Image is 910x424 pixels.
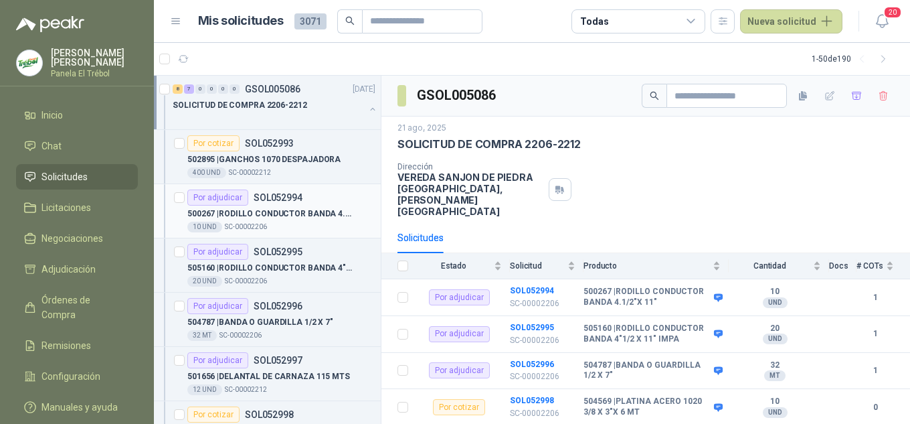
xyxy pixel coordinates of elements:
[41,231,103,246] span: Negociaciones
[245,410,294,419] p: SOL052998
[416,261,491,271] span: Estado
[187,352,248,368] div: Por adjudicar
[729,324,821,334] b: 20
[763,297,788,308] div: UND
[16,195,138,220] a: Licitaciones
[729,253,829,279] th: Cantidad
[397,162,543,171] p: Dirección
[254,193,302,202] p: SOL052994
[294,13,327,29] span: 3071
[583,287,711,307] b: 500267 | RODILLO CONDUCTOR BANDA 4.1/2"X 11"
[41,169,88,184] span: Solicitudes
[154,130,381,184] a: Por cotizarSOL052993502895 |GANCHOS 1070 DESPAJADORA400 UNDSC-00002212
[41,108,63,123] span: Inicio
[187,316,333,329] p: 504787 | BANDA O GUARDILLA 1/2 X 7"
[16,333,138,358] a: Remisiones
[16,164,138,190] a: Solicitudes
[51,70,138,78] p: Panela El Trébol
[856,253,910,279] th: # COTs
[856,328,894,340] b: 1
[16,102,138,128] a: Inicio
[583,253,729,279] th: Producto
[187,370,350,383] p: 501656 | DELANTAL DE CARNAZA 115 MTS
[41,369,100,384] span: Configuración
[729,287,821,297] b: 10
[245,84,300,94] p: GSOL005086
[229,167,271,178] p: SC-00002212
[187,330,217,341] div: 32 MT
[154,238,381,293] a: Por adjudicarSOL052995505160 |RODILLO CONDUCTOR BANDA 4"1/2 X 11" IMPA20 UNDSC-00002206
[397,171,543,217] p: VEREDA SANJON DE PIEDRA [GEOGRAPHIC_DATA] , [PERSON_NAME][GEOGRAPHIC_DATA]
[187,135,240,151] div: Por cotizar
[225,384,267,395] p: SC-00002212
[16,257,138,282] a: Adjudicación
[510,360,554,369] a: SOL052996
[650,91,659,100] span: search
[429,362,490,378] div: Por adjudicar
[41,200,91,215] span: Licitaciones
[51,48,138,67] p: [PERSON_NAME] [PERSON_NAME]
[16,16,84,32] img: Logo peakr
[812,48,894,70] div: 1 - 50 de 190
[510,396,554,405] a: SOL052998
[187,276,222,287] div: 20 UND
[583,397,711,417] b: 504569 | PLATINA ACERO 1020 3/8 X 3"X 6 MT
[345,16,355,25] span: search
[173,81,378,124] a: 8 7 0 0 0 0 GSOL005086[DATE] SOLICITUD DE COMPRA 2206-2212
[187,298,248,314] div: Por adjudicar
[829,253,856,279] th: Docs
[856,401,894,414] b: 0
[187,222,222,232] div: 10 UND
[510,297,575,310] p: SC-00002206
[187,244,248,260] div: Por adjudicar
[173,99,307,112] p: SOLICITUD DE COMPRA 2206-2212
[397,122,446,135] p: 21 ago, 2025
[245,139,294,148] p: SOL052993
[207,84,217,94] div: 0
[184,84,194,94] div: 7
[187,190,248,206] div: Por adjudicar
[154,293,381,347] a: Por adjudicarSOL052996504787 |BANDA O GUARDILLA 1/2 X 7"32 MTSC-00002206
[856,261,883,271] span: # COTs
[580,14,608,29] div: Todas
[16,226,138,251] a: Negociaciones
[416,253,510,279] th: Estado
[16,133,138,159] a: Chat
[583,261,710,271] span: Producto
[510,261,565,271] span: Solicitud
[729,360,821,371] b: 32
[510,323,554,332] a: SOL052995
[510,253,583,279] th: Solicitud
[856,364,894,377] b: 1
[195,84,205,94] div: 0
[41,293,125,322] span: Órdenes de Compra
[173,84,183,94] div: 8
[41,139,62,153] span: Chat
[583,360,711,381] b: 504787 | BANDA O GUARDILLA 1/2 X 7"
[17,50,42,76] img: Company Logo
[16,287,138,328] a: Órdenes de Compra
[41,262,96,277] span: Adjudicación
[225,276,267,287] p: SC-00002206
[154,347,381,401] a: Por adjudicarSOL052997501656 |DELANTAL DE CARNAZA 115 MTS12 UNDSC-00002212
[510,407,575,420] p: SC-00002206
[510,286,554,295] a: SOL052994
[187,167,226,178] div: 400 UND
[433,399,485,415] div: Por cotizar
[219,330,262,341] p: SC-00002206
[225,222,267,232] p: SC-00002206
[510,334,575,347] p: SC-00002206
[16,364,138,389] a: Configuración
[254,247,302,257] p: SOL052995
[856,291,894,304] b: 1
[154,184,381,238] a: Por adjudicarSOL052994500267 |RODILLO CONDUCTOR BANDA 4.1/2"X 11"10 UNDSC-00002206
[740,9,842,33] button: Nueva solicitud
[254,356,302,365] p: SOL052997
[729,261,810,271] span: Cantidad
[729,397,821,407] b: 10
[763,407,788,418] div: UND
[397,230,444,245] div: Solicitudes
